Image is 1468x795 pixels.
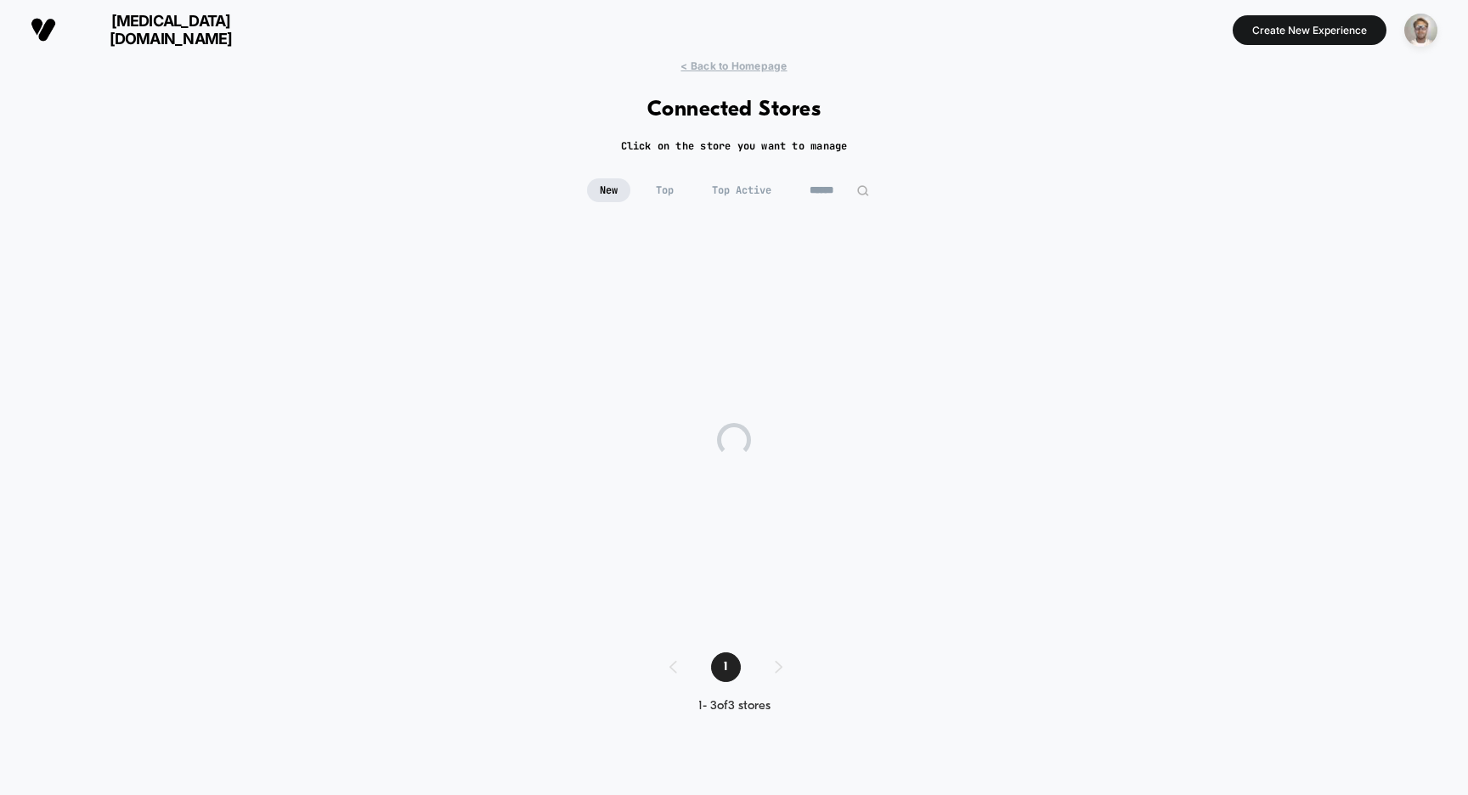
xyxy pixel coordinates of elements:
[647,98,822,122] h1: Connected Stores
[621,139,848,153] h2: Click on the store you want to manage
[1404,14,1437,47] img: ppic
[856,184,869,197] img: edit
[680,59,787,72] span: < Back to Homepage
[1233,15,1386,45] button: Create New Experience
[69,12,273,48] span: [MEDICAL_DATA][DOMAIN_NAME]
[643,178,686,202] span: Top
[587,178,630,202] span: New
[25,11,278,48] button: [MEDICAL_DATA][DOMAIN_NAME]
[31,17,56,42] img: Visually logo
[699,178,784,202] span: Top Active
[1399,13,1443,48] button: ppic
